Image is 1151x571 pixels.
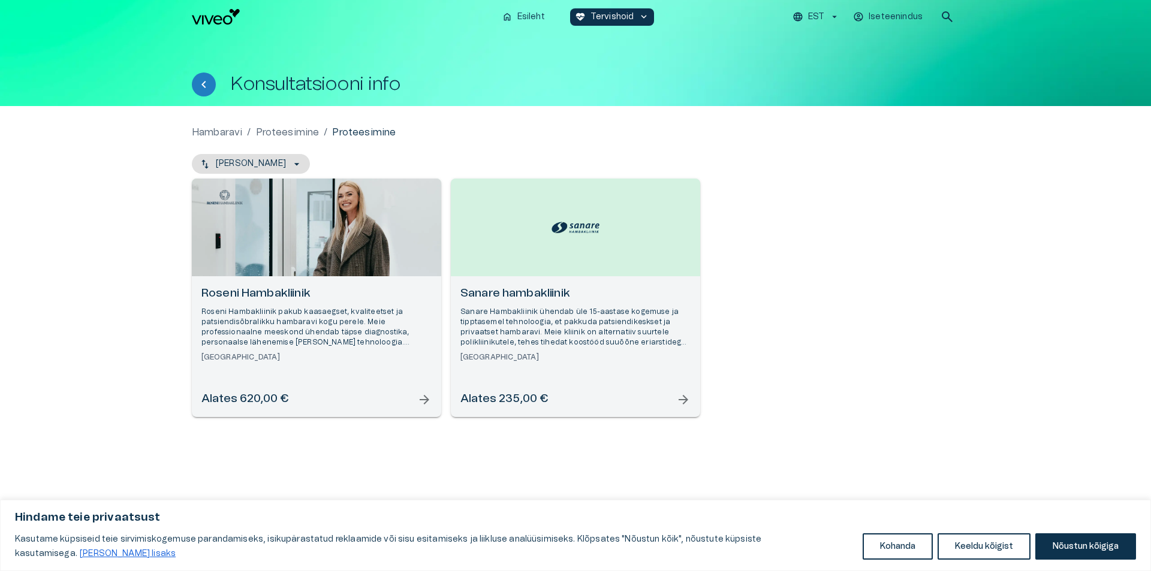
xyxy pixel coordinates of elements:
[15,510,1136,525] p: Hindame teie privaatsust
[517,11,545,23] p: Esileht
[869,11,923,23] p: Iseteenindus
[192,154,310,174] button: [PERSON_NAME]
[247,125,251,140] p: /
[192,9,492,25] a: Navigate to homepage
[676,392,691,407] span: arrow_forward
[575,11,586,22] span: ecg_heart
[216,158,286,170] p: [PERSON_NAME]
[79,549,176,558] a: Loe lisaks
[851,8,926,26] button: Iseteenindus
[460,307,691,348] p: Sanare Hambakliinik ühendab üle 15-aastase kogemuse ja tipptasemel tehnoloogia, et pakkuda patsie...
[201,188,249,207] img: Roseni Hambakliinik logo
[201,307,432,348] p: Roseni Hambakliinik pakub kaasaegset, kvaliteetset ja patsiendisõbralikku hambaravi kogu perele. ...
[192,72,216,96] button: Tagasi
[460,391,548,407] h6: Alates 235,00 €
[417,392,432,407] span: arrow_forward
[15,532,854,561] p: Kasutame küpsiseid teie sirvimiskogemuse parandamiseks, isikupärastatud reklaamide või sisu esita...
[638,11,649,22] span: keyboard_arrow_down
[935,5,959,29] button: open search modal
[324,125,327,140] p: /
[230,74,400,95] h1: Konsultatsiooni info
[451,179,700,417] a: Open selected supplier available booking dates
[460,286,691,302] h6: Sanare hambakliinik
[552,219,599,236] img: Sanare hambakliinik logo
[570,8,655,26] button: ecg_heartTervishoidkeyboard_arrow_down
[940,10,954,24] span: search
[256,125,320,140] a: Proteesimine
[808,11,824,23] p: EST
[61,10,79,19] span: Help
[201,286,432,302] h6: Roseni Hambakliinik
[497,8,551,26] button: homeEsileht
[938,533,1031,560] button: Keeldu kõigist
[502,11,513,22] span: home
[1035,533,1136,560] button: Nõustun kõigiga
[590,11,634,23] p: Tervishoid
[332,125,396,140] p: Proteesimine
[192,9,240,25] img: Viveo logo
[460,352,691,362] h6: [GEOGRAPHIC_DATA]
[201,391,288,407] h6: Alates 620,00 €
[201,352,432,362] h6: [GEOGRAPHIC_DATA]
[863,533,933,560] button: Kohanda
[791,8,842,26] button: EST
[192,179,441,417] a: Open selected supplier available booking dates
[192,125,242,140] a: Hambaravi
